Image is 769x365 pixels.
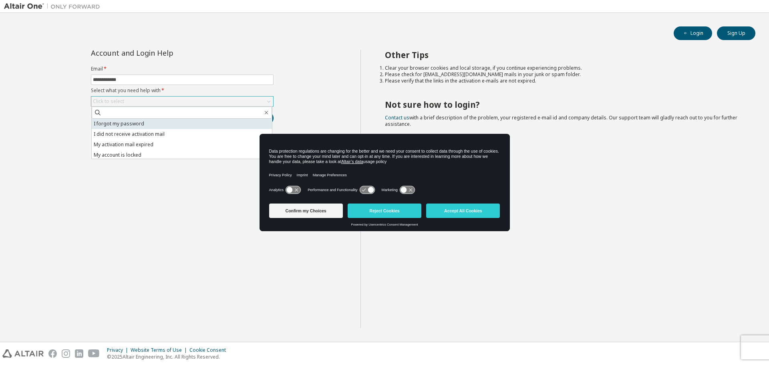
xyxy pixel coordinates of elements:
[62,349,70,358] img: instagram.svg
[385,99,741,110] h2: Not sure how to login?
[717,26,755,40] button: Sign Up
[2,349,44,358] img: altair_logo.svg
[91,66,274,72] label: Email
[92,119,272,129] li: I forgot my password
[107,347,131,353] div: Privacy
[385,71,741,78] li: Please check for [EMAIL_ADDRESS][DOMAIN_NAME] mails in your junk or spam folder.
[385,114,409,121] a: Contact us
[385,50,741,60] h2: Other Tips
[385,65,741,71] li: Clear your browser cookies and local storage, if you continue experiencing problems.
[4,2,104,10] img: Altair One
[385,114,737,127] span: with a brief description of the problem, your registered e-mail id and company details. Our suppo...
[107,353,231,360] p: © 2025 Altair Engineering, Inc. All Rights Reserved.
[48,349,57,358] img: facebook.svg
[91,97,273,106] div: Click to select
[385,78,741,84] li: Please verify that the links in the activation e-mails are not expired.
[189,347,231,353] div: Cookie Consent
[131,347,189,353] div: Website Terms of Use
[88,349,100,358] img: youtube.svg
[75,349,83,358] img: linkedin.svg
[91,50,237,56] div: Account and Login Help
[93,98,124,105] div: Click to select
[91,87,274,94] label: Select what you need help with
[674,26,712,40] button: Login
